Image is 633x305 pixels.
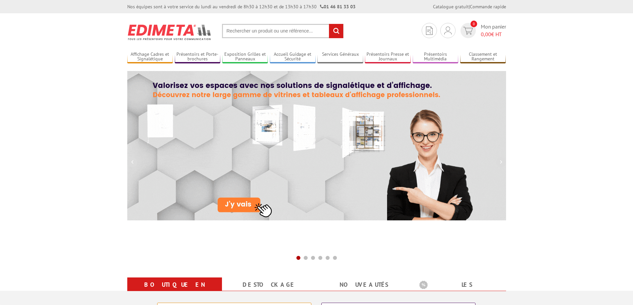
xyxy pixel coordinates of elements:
[481,23,506,38] span: Mon panier
[470,4,506,10] a: Commande rapide
[419,279,498,303] a: Les promotions
[444,27,452,35] img: devis rapide
[127,3,356,10] div: Nos équipes sont à votre service du lundi au vendredi de 8h30 à 12h30 et de 13h30 à 17h30
[325,279,403,291] a: nouveautés
[460,51,506,62] a: Classement et Rangement
[463,27,473,35] img: devis rapide
[127,20,212,44] img: Présentoir, panneau, stand - Edimeta - PLV, affichage, mobilier bureau, entreprise
[270,51,316,62] a: Accueil Guidage et Sécurité
[471,21,477,27] span: 0
[135,279,214,303] a: Boutique en ligne
[419,279,502,292] b: Les promotions
[175,51,221,62] a: Présentoirs et Porte-brochures
[481,31,506,38] span: € HT
[230,279,309,291] a: Destockage
[433,3,506,10] div: |
[329,24,343,38] input: rechercher
[481,31,491,38] span: 0,00
[317,51,363,62] a: Services Généraux
[413,51,459,62] a: Présentoirs Multimédia
[459,23,506,38] a: devis rapide 0 Mon panier 0,00€ HT
[222,24,344,38] input: Rechercher un produit ou une référence...
[320,4,356,10] strong: 01 46 81 33 03
[426,27,433,35] img: devis rapide
[365,51,411,62] a: Présentoirs Presse et Journaux
[433,4,469,10] a: Catalogue gratuit
[222,51,268,62] a: Exposition Grilles et Panneaux
[127,51,173,62] a: Affichage Cadres et Signalétique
